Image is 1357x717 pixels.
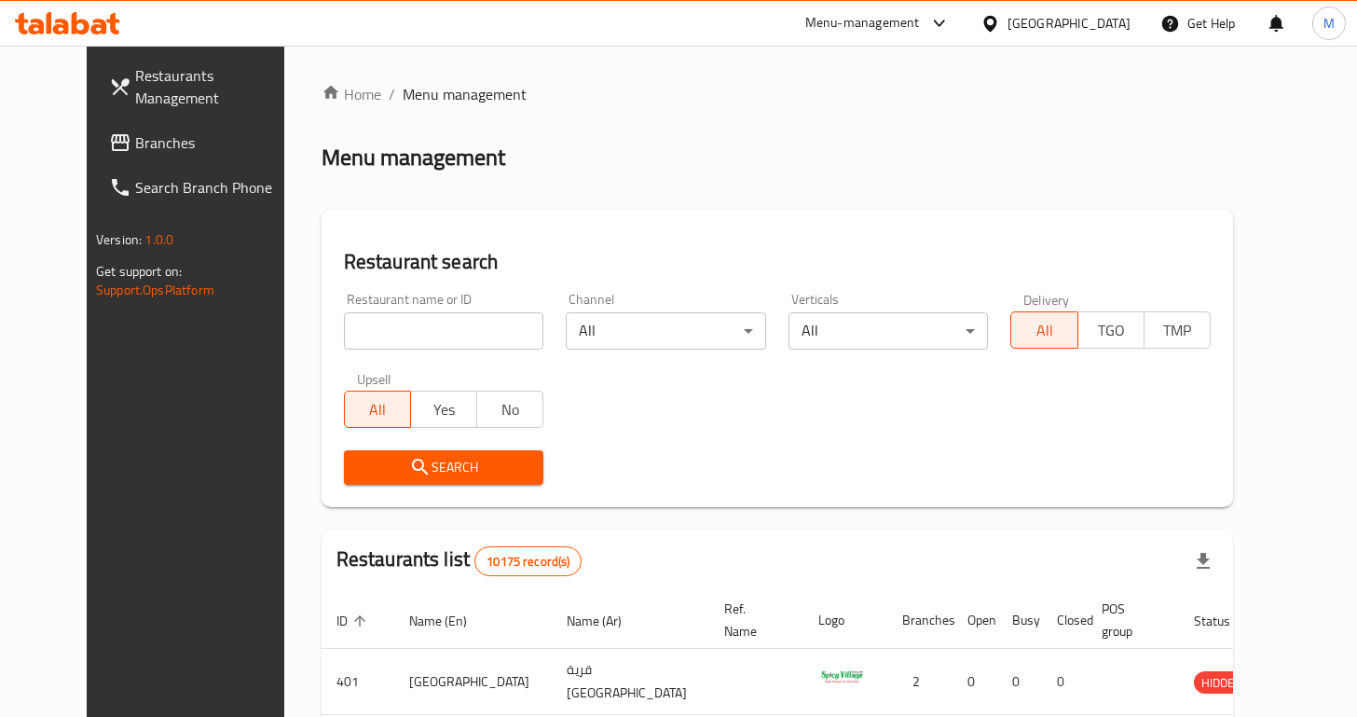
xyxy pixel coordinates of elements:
[357,372,391,385] label: Upsell
[953,592,997,649] th: Open
[1086,317,1137,344] span: TGO
[1144,311,1211,349] button: TMP
[394,649,552,715] td: [GEOGRAPHIC_DATA]
[567,610,646,632] span: Name (Ar)
[96,228,142,252] span: Version:
[336,545,583,576] h2: Restaurants list
[1023,293,1070,306] label: Delivery
[403,83,527,105] span: Menu management
[322,143,505,172] h2: Menu management
[344,312,544,350] input: Search for restaurant name or ID..
[1194,671,1250,694] div: HIDDEN
[803,592,887,649] th: Logo
[1181,539,1226,584] div: Export file
[409,610,491,632] span: Name (En)
[94,120,313,165] a: Branches
[344,391,411,428] button: All
[805,12,920,34] div: Menu-management
[322,83,1233,105] nav: breadcrumb
[887,592,953,649] th: Branches
[1152,317,1203,344] span: TMP
[1194,610,1254,632] span: Status
[135,176,298,199] span: Search Branch Phone
[475,553,581,571] span: 10175 record(s)
[344,450,544,485] button: Search
[1010,311,1077,349] button: All
[94,165,313,210] a: Search Branch Phone
[359,456,529,479] span: Search
[953,649,997,715] td: 0
[1194,672,1250,694] span: HIDDEN
[344,248,1211,276] h2: Restaurant search
[336,610,372,632] span: ID
[552,649,709,715] td: قرية [GEOGRAPHIC_DATA]
[997,592,1042,649] th: Busy
[887,649,953,715] td: 2
[144,228,173,252] span: 1.0.0
[724,598,781,642] span: Ref. Name
[322,83,381,105] a: Home
[410,391,477,428] button: Yes
[997,649,1042,715] td: 0
[418,396,470,423] span: Yes
[94,53,313,120] a: Restaurants Management
[1042,592,1087,649] th: Closed
[788,312,989,350] div: All
[818,655,865,701] img: Spicy Village
[352,396,404,423] span: All
[135,131,298,154] span: Branches
[474,546,582,576] div: Total records count
[566,312,766,350] div: All
[485,396,536,423] span: No
[389,83,395,105] li: /
[1102,598,1157,642] span: POS group
[322,649,394,715] td: 401
[1019,317,1070,344] span: All
[135,64,298,109] span: Restaurants Management
[96,278,214,302] a: Support.OpsPlatform
[96,259,182,283] span: Get support on:
[1077,311,1145,349] button: TGO
[1042,649,1087,715] td: 0
[1007,13,1131,34] div: [GEOGRAPHIC_DATA]
[476,391,543,428] button: No
[1323,13,1335,34] span: M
